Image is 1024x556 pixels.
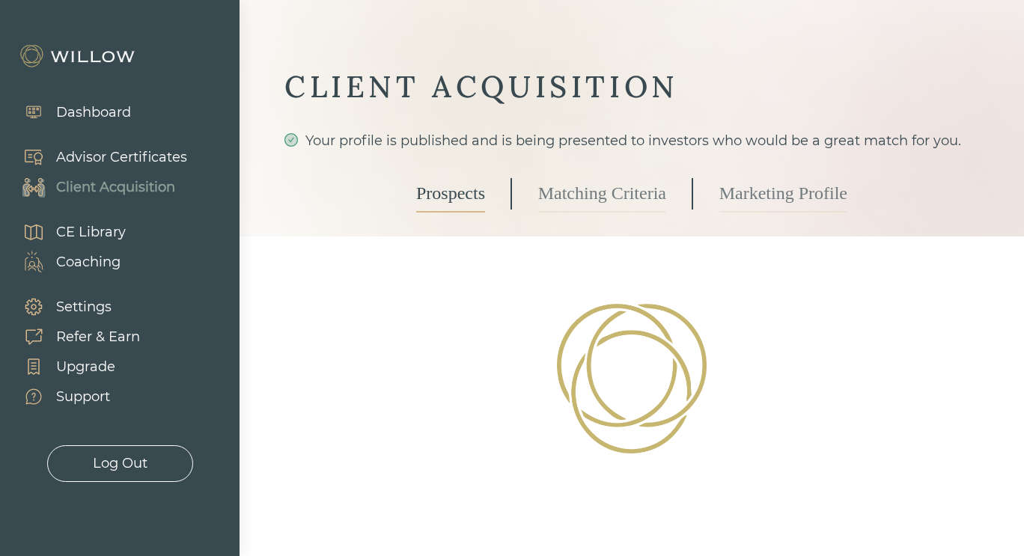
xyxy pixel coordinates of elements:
a: Matching Criteria [538,175,666,213]
div: Refer & Earn [56,327,140,347]
a: Upgrade [7,352,140,382]
div: Log Out [93,453,147,474]
a: Refer & Earn [7,322,140,352]
a: Prospects [416,175,485,213]
div: Upgrade [56,357,115,377]
div: Advisor Certificates [56,147,187,168]
a: Advisor Certificates [7,142,187,172]
div: Client Acquisition [56,177,175,198]
div: Coaching [56,252,121,272]
div: CLIENT ACQUISITION [284,67,979,106]
a: Marketing Profile [719,175,847,213]
a: Coaching [7,247,126,277]
a: Dashboard [7,97,131,127]
span: check-circle [284,133,298,147]
div: Support [56,387,110,407]
div: Your profile is published and is being presented to investors who would be a great match for you. [284,130,979,151]
a: Client Acquisition [7,172,187,202]
a: CE Library [7,217,126,247]
img: Willow [19,44,138,68]
a: Settings [7,292,140,322]
div: Settings [56,297,112,317]
img: Loading! [548,295,715,462]
div: CE Library [56,222,126,242]
div: Dashboard [56,103,131,123]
